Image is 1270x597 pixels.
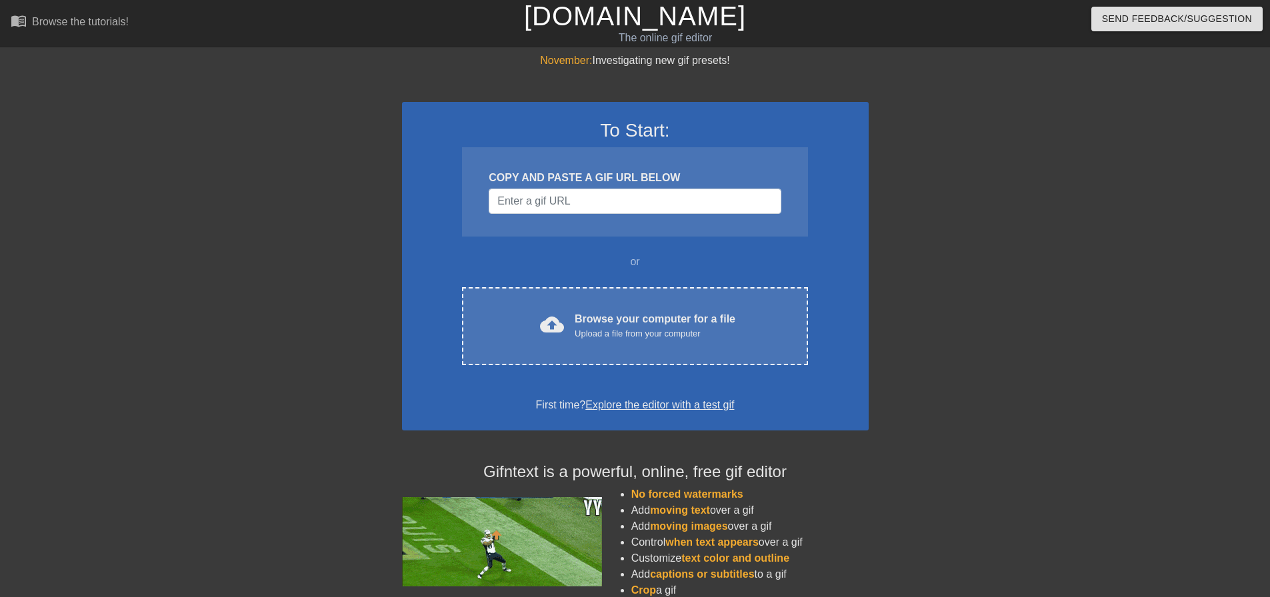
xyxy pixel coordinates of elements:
a: Explore the editor with a test gif [585,399,734,410]
span: No forced watermarks [631,488,743,500]
div: The online gif editor [430,30,901,46]
li: Add over a gif [631,502,869,518]
span: text color and outline [681,552,789,564]
div: Browse the tutorials! [32,16,129,27]
a: Browse the tutorials! [11,13,129,33]
span: moving images [650,520,727,532]
div: First time? [419,397,851,413]
div: or [437,254,834,270]
span: captions or subtitles [650,568,754,580]
h3: To Start: [419,119,851,142]
h4: Gifntext is a powerful, online, free gif editor [402,462,869,482]
span: when text appears [665,536,759,548]
a: [DOMAIN_NAME] [524,1,746,31]
li: Customize [631,550,869,566]
li: Add to a gif [631,566,869,582]
span: November: [540,55,592,66]
span: Crop [631,584,656,596]
div: Investigating new gif presets! [402,53,869,69]
img: football_small.gif [402,497,602,586]
div: Upload a file from your computer [575,327,735,340]
input: Username [489,189,781,214]
span: Send Feedback/Suggestion [1102,11,1252,27]
li: Control over a gif [631,534,869,550]
div: COPY AND PASTE A GIF URL BELOW [489,170,781,186]
span: moving text [650,504,710,516]
span: menu_book [11,13,27,29]
li: Add over a gif [631,518,869,534]
span: cloud_upload [540,312,564,336]
div: Browse your computer for a file [575,311,735,340]
button: Send Feedback/Suggestion [1091,7,1263,31]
